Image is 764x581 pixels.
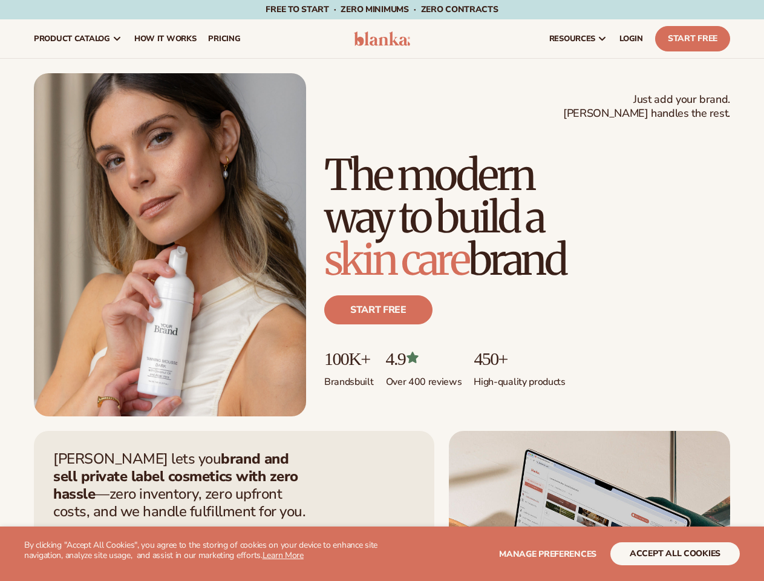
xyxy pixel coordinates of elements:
[549,34,595,44] span: resources
[202,19,246,58] a: pricing
[655,26,730,51] a: Start Free
[474,349,565,369] p: 450+
[613,19,649,58] a: LOGIN
[24,540,382,561] p: By clicking "Accept All Cookies", you agree to the storing of cookies on your device to enhance s...
[28,19,128,58] a: product catalog
[354,31,411,46] img: logo
[324,349,374,369] p: 100K+
[499,542,596,565] button: Manage preferences
[134,34,197,44] span: How It Works
[53,449,298,504] strong: brand and sell private label cosmetics with zero hassle
[324,154,730,281] h1: The modern way to build a brand
[324,233,468,286] span: skin care
[128,19,203,58] a: How It Works
[266,4,498,15] span: Free to start · ZERO minimums · ZERO contracts
[499,548,596,560] span: Manage preferences
[619,34,643,44] span: LOGIN
[324,295,433,324] a: Start free
[543,19,613,58] a: resources
[324,369,374,389] p: Brands built
[34,73,306,416] img: Female holding tanning mousse.
[474,369,565,389] p: High-quality products
[208,34,240,44] span: pricing
[53,450,313,520] p: [PERSON_NAME] lets you —zero inventory, zero upfront costs, and we handle fulfillment for you.
[386,369,462,389] p: Over 400 reviews
[386,349,462,369] p: 4.9
[34,34,110,44] span: product catalog
[263,550,304,561] a: Learn More
[610,542,740,565] button: accept all cookies
[563,93,730,121] span: Just add your brand. [PERSON_NAME] handles the rest.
